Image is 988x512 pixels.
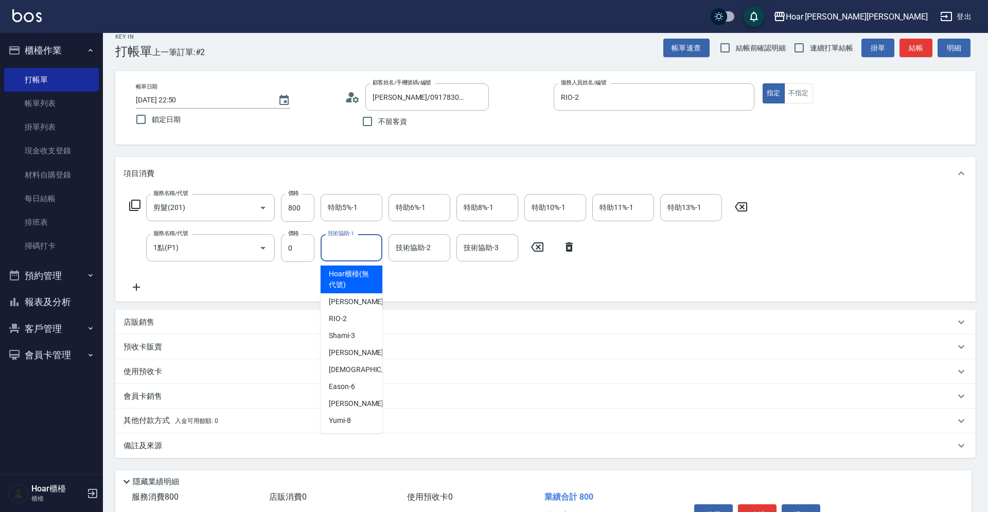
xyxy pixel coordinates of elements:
[329,296,390,307] span: [PERSON_NAME] -1
[272,88,296,113] button: Choose date, selected date is 2025-08-12
[938,39,971,58] button: 明細
[123,366,162,377] p: 使用預收卡
[12,9,42,22] img: Logo
[763,83,785,103] button: 指定
[899,39,932,58] button: 結帳
[329,330,355,341] span: Shami -3
[329,347,390,358] span: [PERSON_NAME] -4
[544,492,593,502] span: 業績合計 800
[123,415,218,427] p: 其他付款方式
[288,189,299,197] label: 價格
[136,83,157,91] label: 帳單日期
[329,381,355,392] span: Eason -6
[8,483,29,504] img: Person
[4,342,99,368] button: 會員卡管理
[175,417,219,425] span: 入金可用餘額: 0
[4,115,99,139] a: 掛單列表
[115,334,976,359] div: 預收卡販賣
[123,168,154,179] p: 項目消費
[4,163,99,187] a: 材料自購登錄
[115,157,976,190] div: 項目消費
[4,139,99,163] a: 現金收支登錄
[4,37,99,64] button: 櫃檯作業
[4,234,99,258] a: 掃碼打卡
[115,359,976,384] div: 使用預收卡
[329,269,374,290] span: Hoar櫃檯 (無代號)
[744,6,764,27] button: save
[132,492,179,502] span: 服務消費 800
[329,415,351,426] span: Yumi -8
[255,200,271,216] button: Open
[153,189,188,197] label: 服務名稱/代號
[152,114,181,125] span: 鎖定日期
[115,384,976,409] div: 會員卡銷售
[329,364,410,375] span: [DEMOGRAPHIC_DATA] -5
[663,39,710,58] button: 帳單速查
[115,33,152,40] h2: Key In
[786,10,928,23] div: Hoar [PERSON_NAME][PERSON_NAME]
[123,440,162,451] p: 備註及來源
[4,187,99,210] a: 每日結帳
[378,116,407,127] span: 不留客資
[810,43,853,54] span: 連續打單結帳
[123,391,162,402] p: 會員卡銷售
[329,398,390,409] span: [PERSON_NAME] -7
[769,6,932,27] button: Hoar [PERSON_NAME][PERSON_NAME]
[133,476,179,487] p: 隱藏業績明細
[4,68,99,92] a: 打帳單
[136,92,268,109] input: YYYY/MM/DD hh:mm
[4,289,99,315] button: 報表及分析
[561,79,606,86] label: 服務人員姓名/編號
[4,92,99,115] a: 帳單列表
[329,313,347,324] span: RIO -2
[288,229,299,237] label: 價格
[255,240,271,256] button: Open
[115,433,976,458] div: 備註及來源
[152,46,205,59] span: 上一筆訂單:#2
[31,484,84,494] h5: Hoar櫃檯
[4,315,99,342] button: 客戶管理
[328,229,354,237] label: 技術協助-1
[936,7,976,26] button: 登出
[153,229,188,237] label: 服務名稱/代號
[115,44,152,59] h3: 打帳單
[31,494,84,503] p: 櫃檯
[4,210,99,234] a: 排班表
[269,492,307,502] span: 店販消費 0
[407,492,453,502] span: 使用預收卡 0
[861,39,894,58] button: 掛單
[373,79,431,86] label: 顧客姓名/手機號碼/編號
[4,262,99,289] button: 預約管理
[736,43,786,54] span: 結帳前確認明細
[123,342,162,352] p: 預收卡販賣
[123,317,154,328] p: 店販銷售
[115,409,976,433] div: 其他付款方式入金可用餘額: 0
[784,83,813,103] button: 不指定
[115,310,976,334] div: 店販銷售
